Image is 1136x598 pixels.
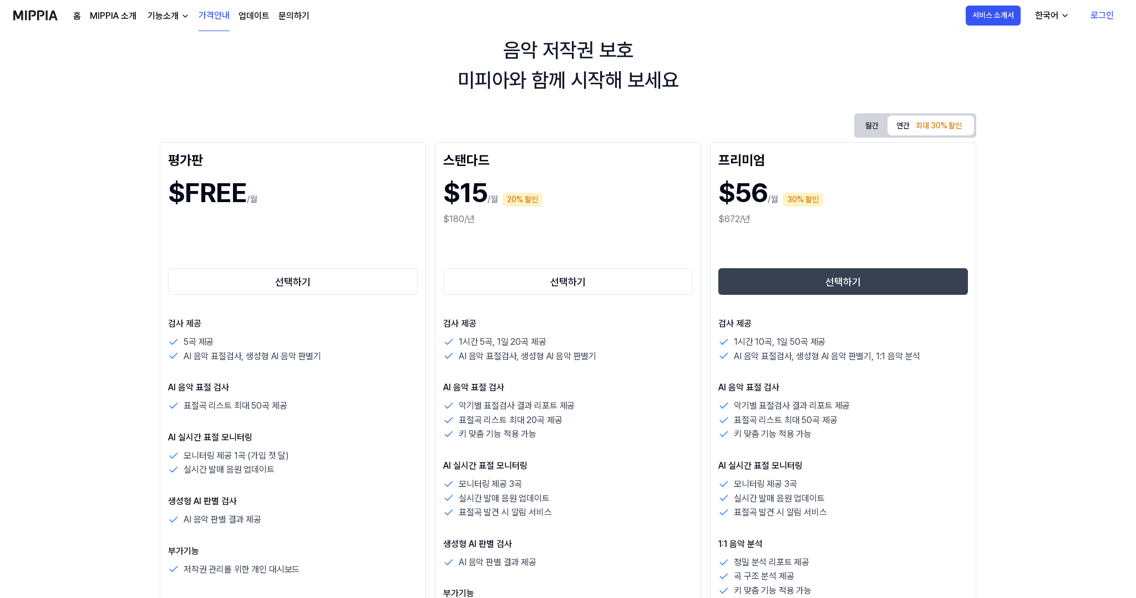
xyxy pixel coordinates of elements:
p: 부가기능 [168,545,418,558]
div: 평가판 [168,150,418,168]
button: 선택하기 [443,268,693,295]
p: 표절곡 리스트 최대 50곡 제공 [184,399,287,413]
p: 1:1 음악 분석 [718,537,968,551]
div: 한국어 [1033,9,1061,22]
h1: $56 [718,173,768,213]
p: 표절곡 발견 시 알림 서비스 [459,505,552,520]
button: 서비스 소개서 [966,6,1021,26]
p: AI 음악 표절 검사 [443,381,693,394]
p: 정밀 분석 리포트 제공 [734,555,809,570]
div: 30% 할인 [783,193,823,207]
h1: $15 [443,173,488,213]
p: 표절곡 리스트 최대 20곡 제공 [459,413,562,428]
div: 프리미엄 [718,150,968,168]
p: 모니터링 제공 3곡 [459,477,521,491]
a: 홈 [73,9,81,23]
p: 1시간 10곡, 1일 50곡 제공 [734,335,825,349]
p: 생성형 AI 판별 검사 [443,537,693,551]
p: 키 맞춤 기능 적용 가능 [734,427,812,441]
p: AI 음악 표절 검사 [718,381,968,394]
a: 문의하기 [278,9,310,23]
button: 한국어 [1026,4,1076,27]
p: 검사 제공 [443,317,693,330]
p: AI 음악 판별 결과 제공 [459,555,536,570]
p: 모니터링 제공 1곡 (가입 첫 달) [184,449,289,463]
div: $672/년 [718,213,968,226]
button: 월간 [856,115,887,136]
p: 실시간 발매 음원 업데이트 [734,491,825,506]
div: $180/년 [443,213,693,226]
a: 업데이트 [239,9,270,23]
div: 스탠다드 [443,150,693,168]
button: 연간 [887,115,974,135]
p: 실시간 발매 음원 업데이트 [184,463,275,477]
p: /월 [768,193,778,206]
p: 5곡 제공 [184,335,214,349]
h1: $FREE [168,173,247,213]
div: 최대 30% 할인 [912,118,965,134]
img: down [181,12,190,21]
a: 선택하기 [443,266,693,297]
p: AI 음악 표절 검사 [168,381,418,394]
p: 생성형 AI 판별 검사 [168,495,418,508]
p: AI 실시간 표절 모니터링 [718,459,968,473]
button: 선택하기 [718,268,968,295]
p: 표절곡 발견 시 알림 서비스 [734,505,827,520]
p: 곡 구조 분석 제공 [734,569,794,584]
p: AI 음악 판별 결과 제공 [184,512,261,527]
p: AI 음악 표절검사, 생성형 AI 음악 판별기 [184,349,321,364]
p: AI 실시간 표절 모니터링 [168,431,418,444]
p: AI 음악 표절검사, 생성형 AI 음악 판별기, 1:1 음악 분석 [734,349,920,364]
a: 선택하기 [718,266,968,297]
p: AI 실시간 표절 모니터링 [443,459,693,473]
div: 기능소개 [145,9,181,23]
a: MIPPIA 소개 [90,9,136,23]
a: 가격안내 [199,1,230,31]
button: 기능소개 [145,9,190,23]
p: 검사 제공 [718,317,968,330]
p: 검사 제공 [168,317,418,330]
p: 1시간 5곡, 1일 20곡 제공 [459,335,546,349]
p: 악기별 표절검사 결과 리포트 제공 [459,399,575,413]
p: 키 맞춤 기능 적용 가능 [459,427,536,441]
p: 악기별 표절검사 결과 리포트 제공 [734,399,850,413]
p: 표절곡 리스트 최대 50곡 제공 [734,413,837,428]
p: 저작권 관리를 위한 개인 대시보드 [184,562,300,577]
p: 키 맞춤 기능 적용 가능 [734,584,812,598]
p: AI 음악 표절검사, 생성형 AI 음악 판별기 [459,349,596,364]
p: 모니터링 제공 3곡 [734,477,797,491]
div: 20% 할인 [503,193,542,207]
p: /월 [488,193,498,206]
p: /월 [247,193,257,206]
a: 선택하기 [168,266,418,297]
button: 선택하기 [168,268,418,295]
p: 실시간 발매 음원 업데이트 [459,491,550,506]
